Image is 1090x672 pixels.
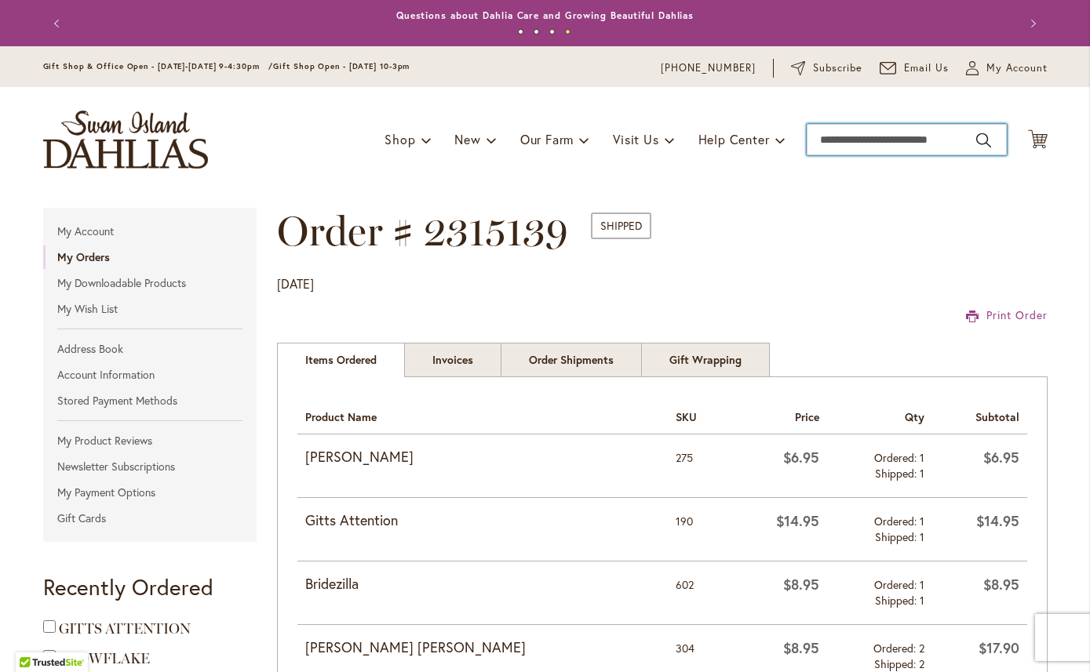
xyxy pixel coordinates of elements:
[698,131,770,147] span: Help Center
[404,343,501,377] a: Invoices
[59,620,191,637] a: GITTS ATTENTION
[43,429,257,452] a: My Product Reviews
[986,307,1048,322] span: Print Order
[661,60,756,76] a: [PHONE_NUMBER]
[983,448,1019,467] span: $6.95
[668,434,732,498] td: 275
[518,29,523,35] button: 1 of 4
[454,131,480,147] span: New
[776,511,819,530] span: $14.95
[549,29,555,35] button: 3 of 4
[613,131,658,147] span: Visit Us
[920,450,924,465] span: 1
[875,593,920,608] span: Shipped
[565,29,571,35] button: 4 of 4
[277,275,314,292] span: [DATE]
[874,450,920,465] span: Ordered
[520,131,574,147] span: Our Farm
[43,297,257,321] a: My Wish List
[305,447,661,467] strong: [PERSON_NAME]
[43,111,208,169] a: store logo
[986,60,1048,76] span: My Account
[641,343,770,377] a: Gift Wrapping
[43,481,257,504] a: My Payment Options
[875,466,920,481] span: Shipped
[591,212,651,239] span: Shipped
[43,337,257,361] a: Address Book
[59,650,150,667] a: SNOWFLAKE
[919,641,924,656] span: 2
[305,510,661,531] strong: Gitts Attention
[297,397,669,434] th: Product Name
[43,61,274,71] span: Gift Shop & Office Open - [DATE]-[DATE] 9-4:30pm /
[43,271,257,295] a: My Downloadable Products
[874,514,920,529] span: Ordered
[783,638,819,657] span: $8.95
[783,575,819,594] span: $8.95
[43,245,257,269] a: My Orders
[813,60,862,76] span: Subscribe
[875,529,920,544] span: Shipped
[43,389,257,412] a: Stored Payment Methods
[874,577,920,592] span: Ordered
[1016,8,1048,39] button: Next
[920,593,924,608] span: 1
[385,131,415,147] span: Shop
[277,206,568,256] span: Order # 2315139
[920,466,924,481] span: 1
[783,448,819,467] span: $6.95
[501,343,642,377] a: Order Shipments
[43,507,257,530] a: Gift Cards
[919,656,924,671] span: 2
[396,9,694,21] a: Questions about Dahlia Care and Growing Beautiful Dahlias
[880,60,949,76] a: Email Us
[874,656,919,671] span: Shipped
[920,529,924,544] span: 1
[668,497,732,561] td: 190
[904,60,949,76] span: Email Us
[534,29,539,35] button: 2 of 4
[920,514,924,529] span: 1
[43,8,75,39] button: Previous
[57,249,110,264] strong: My Orders
[979,638,1019,657] span: $17.90
[305,637,661,658] strong: [PERSON_NAME] [PERSON_NAME]
[983,575,1019,594] span: $8.95
[873,641,919,656] span: Ordered
[932,397,1027,434] th: Subtotal
[966,60,1048,76] button: My Account
[43,455,257,478] a: Newsletter Subscriptions
[43,220,257,243] a: My Account
[273,61,410,71] span: Gift Shop Open - [DATE] 10-3pm
[966,307,1048,323] a: Print Order
[920,577,924,592] span: 1
[668,397,732,434] th: SKU
[668,561,732,624] td: 602
[277,343,405,377] strong: Items Ordered
[827,397,931,434] th: Qty
[43,363,257,387] a: Account Information
[791,60,862,76] a: Subscribe
[976,511,1019,530] span: $14.95
[12,616,56,660] iframe: Launch Accessibility Center
[732,397,827,434] th: Price
[305,574,661,594] strong: Bridezilla
[43,572,213,601] strong: Recently Ordered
